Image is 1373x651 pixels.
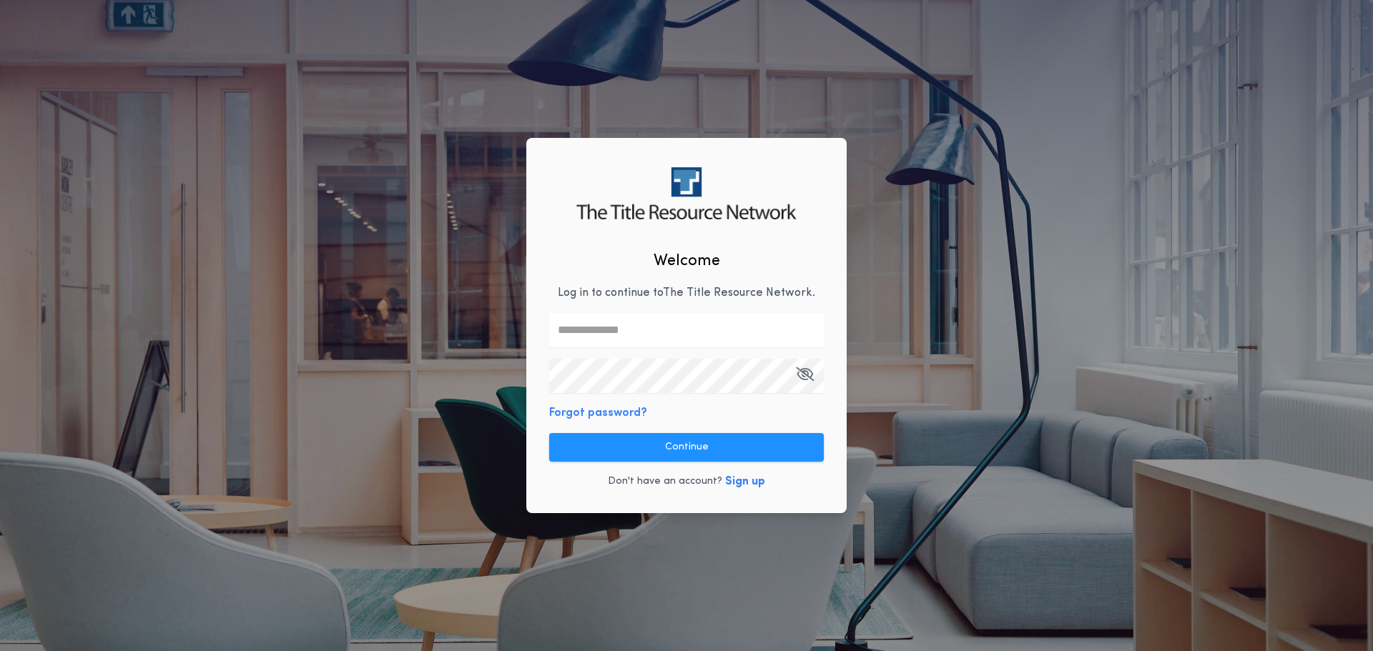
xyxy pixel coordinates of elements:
img: logo [576,167,796,219]
button: Forgot password? [549,404,647,422]
keeper-lock: Open Keeper Popup [798,297,815,314]
button: Open Keeper Popup [796,359,814,393]
input: Open Keeper Popup [549,359,824,393]
button: Sign up [725,473,765,490]
button: Continue [549,433,824,462]
p: Don't have an account? [608,474,722,489]
h2: Welcome [654,249,720,273]
p: Log in to continue to The Title Resource Network . [558,284,815,302]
